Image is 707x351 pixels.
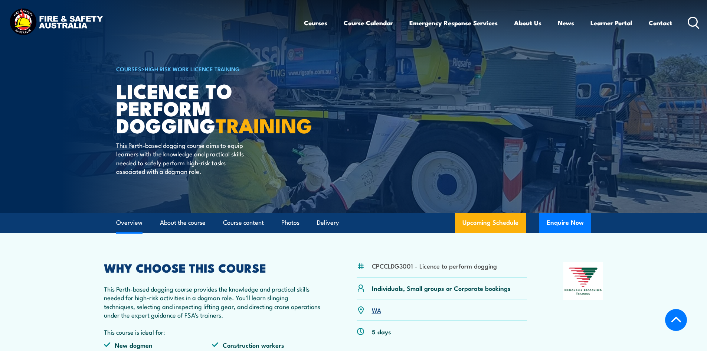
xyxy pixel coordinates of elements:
a: Upcoming Schedule [455,213,526,233]
p: This Perth-based dogging course provides the knowledge and practical skills needed for high-risk ... [104,285,321,319]
li: Construction workers [212,341,320,349]
strong: TRAINING [216,109,312,140]
p: This Perth-based dogging course aims to equip learners with the knowledge and practical skills ne... [116,141,252,176]
p: 5 days [372,327,391,336]
li: New dogmen [104,341,212,349]
p: This course is ideal for: [104,328,321,336]
a: High Risk Work Licence Training [145,65,240,73]
a: WA [372,305,381,314]
a: Photos [281,213,300,233]
a: Contact [649,13,672,33]
h1: Licence to Perform Dogging [116,82,300,134]
a: Course content [223,213,264,233]
a: Delivery [317,213,339,233]
img: Nationally Recognised Training logo. [563,262,603,300]
a: Course Calendar [344,13,393,33]
a: Learner Portal [590,13,632,33]
a: About Us [514,13,541,33]
a: Courses [304,13,327,33]
a: News [558,13,574,33]
a: Emergency Response Services [409,13,498,33]
a: COURSES [116,65,141,73]
a: Overview [116,213,143,233]
a: About the course [160,213,206,233]
p: Individuals, Small groups or Corporate bookings [372,284,511,292]
h6: > [116,64,300,73]
li: CPCCLDG3001 - Licence to perform dogging [372,261,497,270]
h2: WHY CHOOSE THIS COURSE [104,262,321,273]
button: Enquire Now [539,213,591,233]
